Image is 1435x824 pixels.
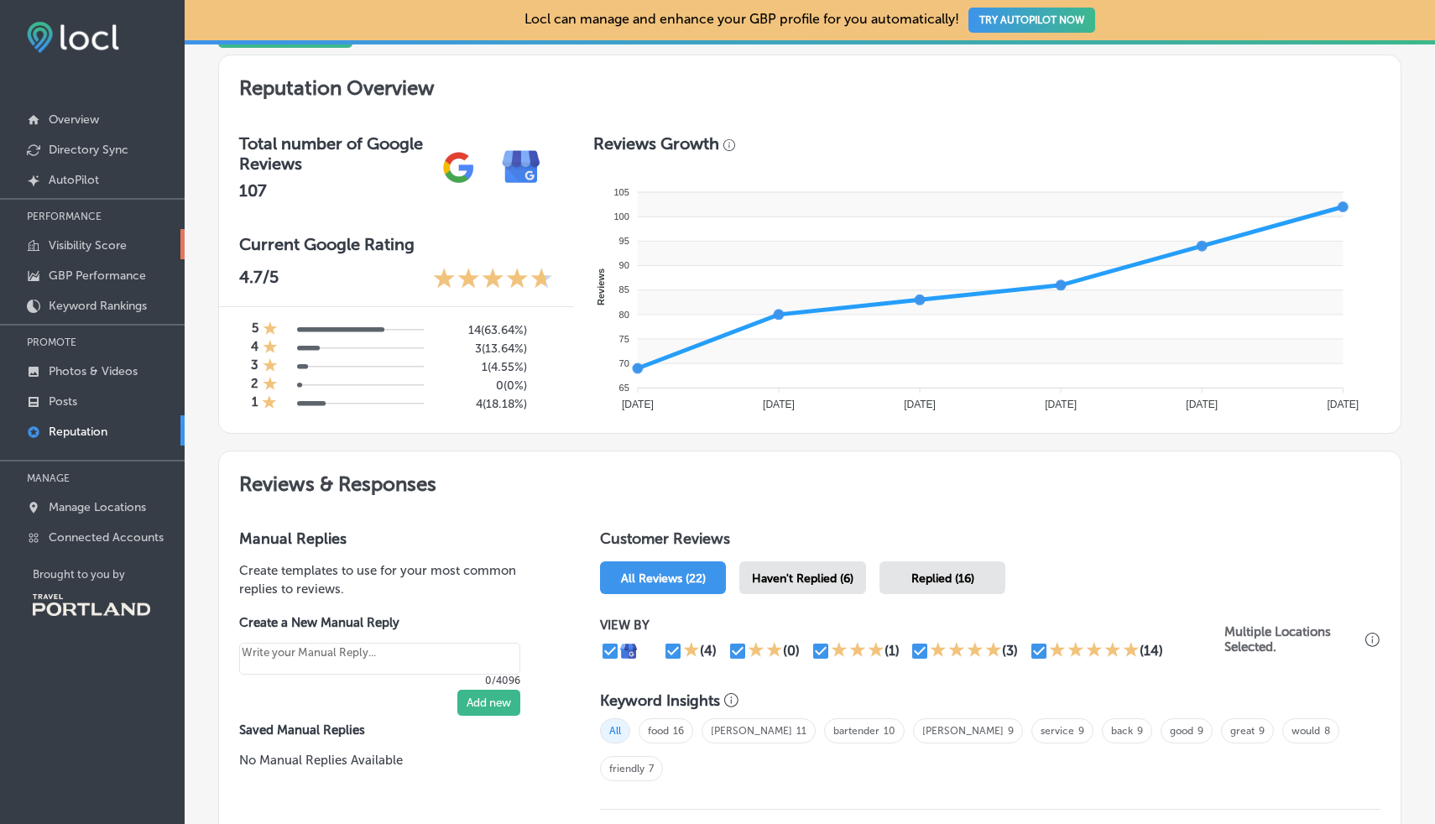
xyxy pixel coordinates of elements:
[252,321,258,339] h4: 5
[49,364,138,378] p: Photos & Videos
[884,725,895,737] a: 10
[1137,725,1143,737] a: 9
[905,399,937,410] tspan: [DATE]
[1046,399,1078,410] tspan: [DATE]
[968,8,1095,33] button: TRY AUTOPILOT NOW
[427,136,490,199] img: gPZS+5FD6qPJAAAAABJRU5ErkJggg==
[597,269,607,305] text: Reviews
[649,763,654,774] a: 7
[433,267,553,293] div: 4.7 Stars
[614,211,629,222] tspan: 100
[263,357,278,376] div: 1 Star
[239,751,546,769] p: No Manual Replies Available
[1170,725,1193,737] a: good
[683,641,700,661] div: 1 Star
[1140,643,1163,659] div: (14)
[490,136,553,199] img: e7ababfa220611ac49bdb491a11684a6.png
[33,594,150,616] img: Travel Portland
[1002,643,1018,659] div: (3)
[1324,725,1330,737] a: 8
[49,425,107,439] p: Reputation
[763,399,795,410] tspan: [DATE]
[239,133,427,174] h3: Total number of Google Reviews
[49,299,147,313] p: Keyword Rankings
[619,383,629,393] tspan: 65
[783,643,800,659] div: (0)
[437,342,528,356] h5: 3 ( 13.64% )
[219,55,1401,113] h2: Reputation Overview
[619,310,629,320] tspan: 80
[1230,725,1255,737] a: great
[1328,399,1359,410] tspan: [DATE]
[833,725,879,737] a: bartender
[600,718,630,743] span: All
[437,360,528,374] h5: 1 ( 4.55% )
[930,641,1002,661] div: 4 Stars
[239,643,520,675] textarea: Create your Quick Reply
[884,643,900,659] div: (1)
[437,397,528,411] h5: 4 ( 18.18% )
[600,691,720,710] h3: Keyword Insights
[831,641,884,661] div: 3 Stars
[1198,725,1203,737] a: 9
[239,561,546,598] p: Create templates to use for your most common replies to reviews.
[219,451,1401,509] h2: Reviews & Responses
[251,357,258,376] h4: 3
[239,675,520,686] p: 0/4096
[748,641,783,661] div: 2 Stars
[251,376,258,394] h4: 2
[262,394,277,413] div: 1 Star
[49,112,99,127] p: Overview
[600,529,1380,555] h1: Customer Reviews
[911,571,974,586] span: Replied (16)
[263,376,278,394] div: 1 Star
[619,284,629,295] tspan: 85
[700,643,717,659] div: (4)
[239,722,546,738] label: Saved Manual Replies
[1259,725,1265,737] a: 9
[600,618,1224,633] p: VIEW BY
[251,339,258,357] h4: 4
[457,690,520,716] button: Add new
[49,173,99,187] p: AutoPilot
[239,234,553,254] h3: Current Google Rating
[648,725,669,737] a: food
[252,394,258,413] h4: 1
[49,269,146,283] p: GBP Performance
[619,358,629,368] tspan: 70
[619,260,629,270] tspan: 90
[609,763,644,774] a: friendly
[1111,725,1133,737] a: back
[27,22,119,53] img: fda3e92497d09a02dc62c9cd864e3231.png
[619,334,629,344] tspan: 75
[1049,641,1140,661] div: 5 Stars
[239,180,427,201] h2: 107
[49,500,146,514] p: Manage Locations
[796,725,806,737] a: 11
[49,530,164,545] p: Connected Accounts
[619,236,629,246] tspan: 95
[437,378,528,393] h5: 0 ( 0% )
[1224,624,1361,655] p: Multiple Locations Selected.
[239,529,546,548] h3: Manual Replies
[437,323,528,337] h5: 14 ( 63.64% )
[49,238,127,253] p: Visibility Score
[1041,725,1074,737] a: service
[33,568,185,581] p: Brought to you by
[752,571,853,586] span: Haven't Replied (6)
[922,725,1004,737] a: [PERSON_NAME]
[1078,725,1084,737] a: 9
[1008,725,1014,737] a: 9
[1291,725,1320,737] a: would
[49,394,77,409] p: Posts
[711,725,792,737] a: [PERSON_NAME]
[621,571,706,586] span: All Reviews (22)
[239,615,520,630] label: Create a New Manual Reply
[239,267,279,293] p: 4.7 /5
[1187,399,1218,410] tspan: [DATE]
[622,399,654,410] tspan: [DATE]
[263,339,278,357] div: 1 Star
[614,187,629,197] tspan: 105
[263,321,278,339] div: 1 Star
[49,143,128,157] p: Directory Sync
